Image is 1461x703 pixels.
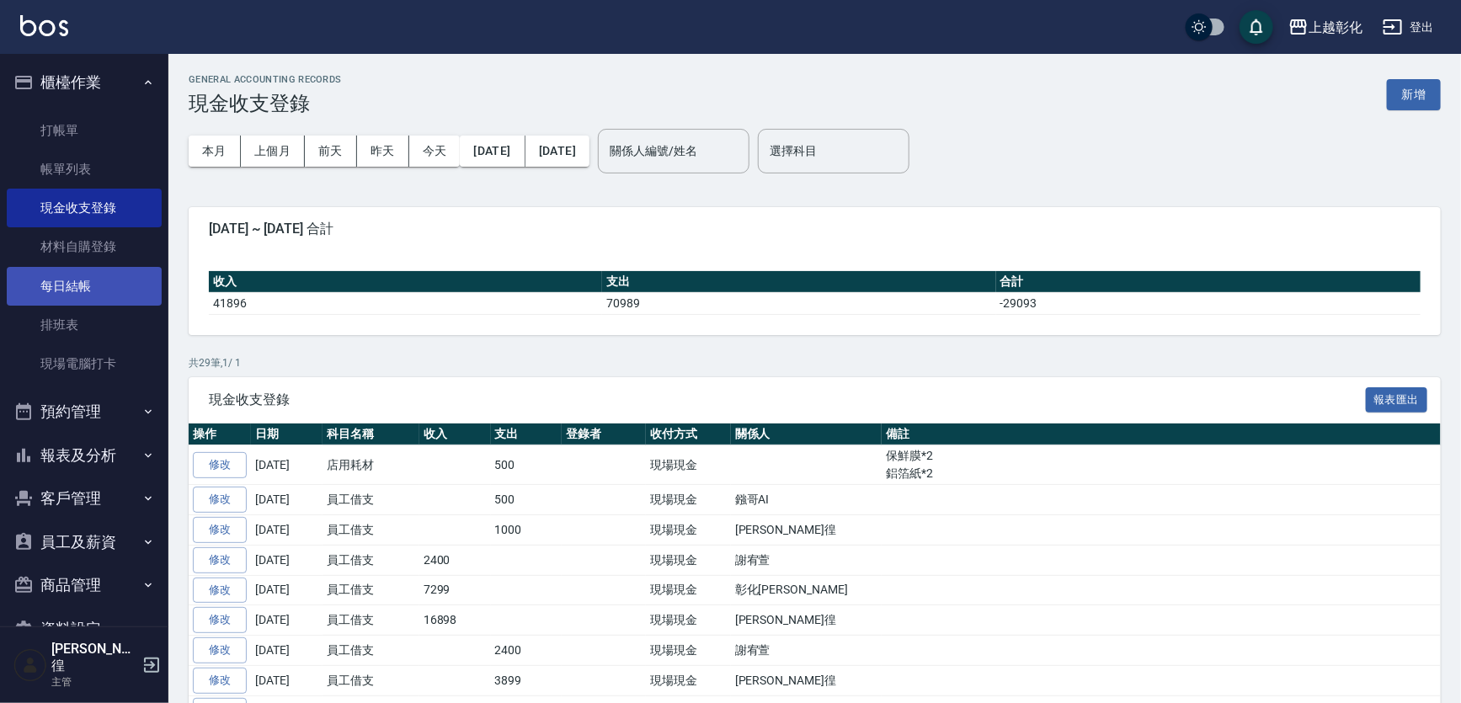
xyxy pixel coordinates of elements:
button: 本月 [189,136,241,167]
td: 2400 [491,636,563,666]
button: [DATE] [460,136,525,167]
th: 備註 [882,423,1441,445]
td: 員工借支 [323,636,419,666]
button: 報表匯出 [1366,387,1428,413]
td: 現場現金 [646,575,731,605]
td: 彰化[PERSON_NAME] [731,575,882,605]
td: [DATE] [251,575,323,605]
td: 70989 [602,292,995,314]
h5: [PERSON_NAME]徨 [51,641,137,674]
td: [DATE] [251,515,323,546]
img: Person [13,648,47,682]
td: 員工借支 [323,485,419,515]
button: 客戶管理 [7,477,162,520]
td: 現場現金 [646,605,731,636]
a: 排班表 [7,306,162,344]
a: 修改 [193,578,247,604]
button: 櫃檯作業 [7,61,162,104]
a: 修改 [193,668,247,694]
th: 登錄者 [562,423,646,445]
h2: GENERAL ACCOUNTING RECORDS [189,74,342,85]
a: 修改 [193,607,247,633]
td: [DATE] [251,665,323,695]
button: 資料設定 [7,607,162,651]
td: 保鮮膜*2 鋁箔紙*2 [882,445,1441,485]
a: 新增 [1387,86,1441,102]
td: [PERSON_NAME]徨 [731,605,882,636]
td: 現場現金 [646,665,731,695]
td: 3899 [491,665,563,695]
td: 員工借支 [323,665,419,695]
a: 打帳單 [7,111,162,150]
a: 現場電腦打卡 [7,344,162,383]
th: 操作 [189,423,251,445]
td: 現場現金 [646,445,731,485]
th: 關係人 [731,423,882,445]
a: 材料自購登錄 [7,227,162,266]
th: 收入 [419,423,491,445]
th: 日期 [251,423,323,445]
a: 帳單列表 [7,150,162,189]
button: 上個月 [241,136,305,167]
td: [PERSON_NAME]徨 [731,515,882,546]
button: 上越彰化 [1282,10,1369,45]
button: 商品管理 [7,563,162,607]
td: 員工借支 [323,515,419,546]
td: 500 [491,445,563,485]
th: 收入 [209,271,602,293]
td: 2400 [419,545,491,575]
td: [DATE] [251,445,323,485]
a: 現金收支登錄 [7,189,162,227]
span: 現金收支登錄 [209,391,1366,408]
td: 1000 [491,515,563,546]
td: 7299 [419,575,491,605]
td: 店用耗材 [323,445,419,485]
a: 修改 [193,452,247,478]
a: 修改 [193,517,247,543]
button: 昨天 [357,136,409,167]
p: 共 29 筆, 1 / 1 [189,355,1441,370]
button: 員工及薪資 [7,520,162,564]
td: 鏹哥AI [731,485,882,515]
button: 預約管理 [7,390,162,434]
th: 合計 [996,271,1421,293]
button: [DATE] [525,136,589,167]
button: 登出 [1376,12,1441,43]
button: 新增 [1387,79,1441,110]
td: [DATE] [251,545,323,575]
td: 員工借支 [323,605,419,636]
td: 員工借支 [323,545,419,575]
td: 謝宥萱 [731,545,882,575]
th: 支出 [491,423,563,445]
th: 科目名稱 [323,423,419,445]
p: 主管 [51,674,137,690]
button: save [1240,10,1273,44]
td: [DATE] [251,636,323,666]
div: 上越彰化 [1309,17,1362,38]
td: [DATE] [251,605,323,636]
button: 前天 [305,136,357,167]
td: 謝宥萱 [731,636,882,666]
a: 每日結帳 [7,267,162,306]
h3: 現金收支登錄 [189,92,342,115]
a: 修改 [193,637,247,663]
td: 500 [491,485,563,515]
td: 現場現金 [646,485,731,515]
button: 今天 [409,136,461,167]
th: 收付方式 [646,423,731,445]
img: Logo [20,15,68,36]
td: [PERSON_NAME]徨 [731,665,882,695]
button: 報表及分析 [7,434,162,477]
span: [DATE] ~ [DATE] 合計 [209,221,1421,237]
td: 員工借支 [323,575,419,605]
td: -29093 [996,292,1421,314]
td: 現場現金 [646,515,731,546]
td: 41896 [209,292,602,314]
a: 修改 [193,487,247,513]
td: 16898 [419,605,491,636]
a: 修改 [193,547,247,573]
td: 現場現金 [646,636,731,666]
th: 支出 [602,271,995,293]
td: 現場現金 [646,545,731,575]
td: [DATE] [251,485,323,515]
